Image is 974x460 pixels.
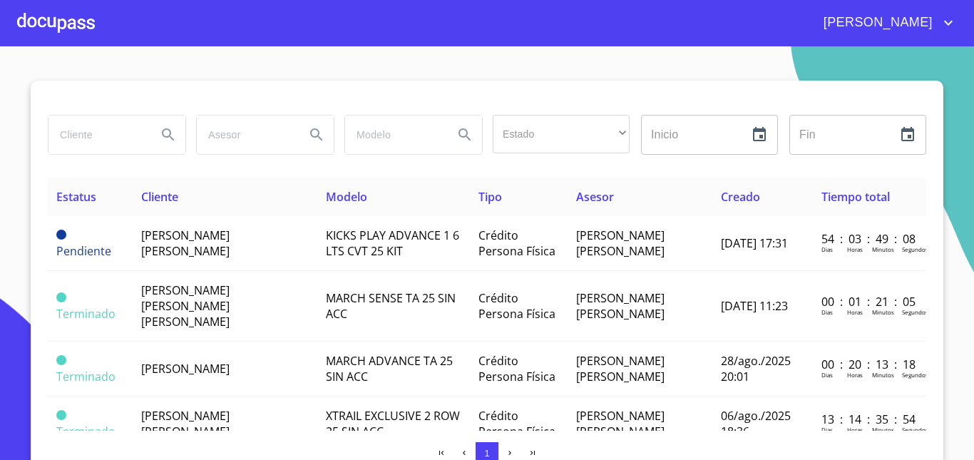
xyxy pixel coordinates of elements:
p: Dias [821,371,833,379]
span: Terminado [56,410,66,420]
span: Terminado [56,292,66,302]
span: XTRAIL EXCLUSIVE 2 ROW 25 SIN ACC [326,408,460,439]
span: [PERSON_NAME] [PERSON_NAME] [576,408,665,439]
button: Search [299,118,334,152]
span: [PERSON_NAME] [PERSON_NAME] [141,408,230,439]
span: [DATE] 17:31 [721,235,788,251]
p: Minutos [872,308,894,316]
span: Terminado [56,424,116,439]
span: MARCH SENSE TA 25 SIN ACC [326,290,456,322]
p: Segundos [902,308,928,316]
span: Crédito Persona Física [478,408,555,439]
span: 1 [484,448,489,459]
button: Search [448,118,482,152]
span: Pendiente [56,230,66,240]
p: Minutos [872,371,894,379]
p: Minutos [872,426,894,434]
p: 00 : 01 : 21 : 05 [821,294,918,310]
p: 00 : 20 : 13 : 18 [821,357,918,372]
span: [PERSON_NAME] [813,11,940,34]
span: Terminado [56,355,66,365]
span: Crédito Persona Física [478,353,555,384]
span: [PERSON_NAME] [PERSON_NAME] [PERSON_NAME] [141,282,230,329]
p: Horas [847,426,863,434]
span: 06/ago./2025 18:36 [721,408,791,439]
span: Creado [721,189,760,205]
p: Segundos [902,371,928,379]
span: Cliente [141,189,178,205]
p: Segundos [902,426,928,434]
span: 28/ago./2025 20:01 [721,353,791,384]
span: Crédito Persona Física [478,228,555,259]
p: 54 : 03 : 49 : 08 [821,231,918,247]
span: [DATE] 11:23 [721,298,788,314]
span: Modelo [326,189,367,205]
p: 13 : 14 : 35 : 54 [821,412,918,427]
span: Tiempo total [821,189,890,205]
p: Horas [847,371,863,379]
span: Pendiente [56,243,111,259]
span: Tipo [478,189,502,205]
span: Terminado [56,306,116,322]
p: Horas [847,308,863,316]
span: KICKS PLAY ADVANCE 1 6 LTS CVT 25 KIT [326,228,459,259]
span: Terminado [56,369,116,384]
input: search [197,116,294,154]
p: Minutos [872,245,894,253]
span: Asesor [576,189,614,205]
span: [PERSON_NAME] [141,361,230,377]
input: search [48,116,145,154]
p: Dias [821,426,833,434]
p: Horas [847,245,863,253]
div: ​ [493,115,630,153]
input: search [345,116,442,154]
span: Estatus [56,189,96,205]
p: Segundos [902,245,928,253]
span: Crédito Persona Física [478,290,555,322]
span: MARCH ADVANCE TA 25 SIN ACC [326,353,453,384]
span: [PERSON_NAME] [PERSON_NAME] [141,228,230,259]
span: [PERSON_NAME] [PERSON_NAME] [576,353,665,384]
button: account of current user [813,11,957,34]
span: [PERSON_NAME] [PERSON_NAME] [576,228,665,259]
p: Dias [821,308,833,316]
span: [PERSON_NAME] [PERSON_NAME] [576,290,665,322]
button: Search [151,118,185,152]
p: Dias [821,245,833,253]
